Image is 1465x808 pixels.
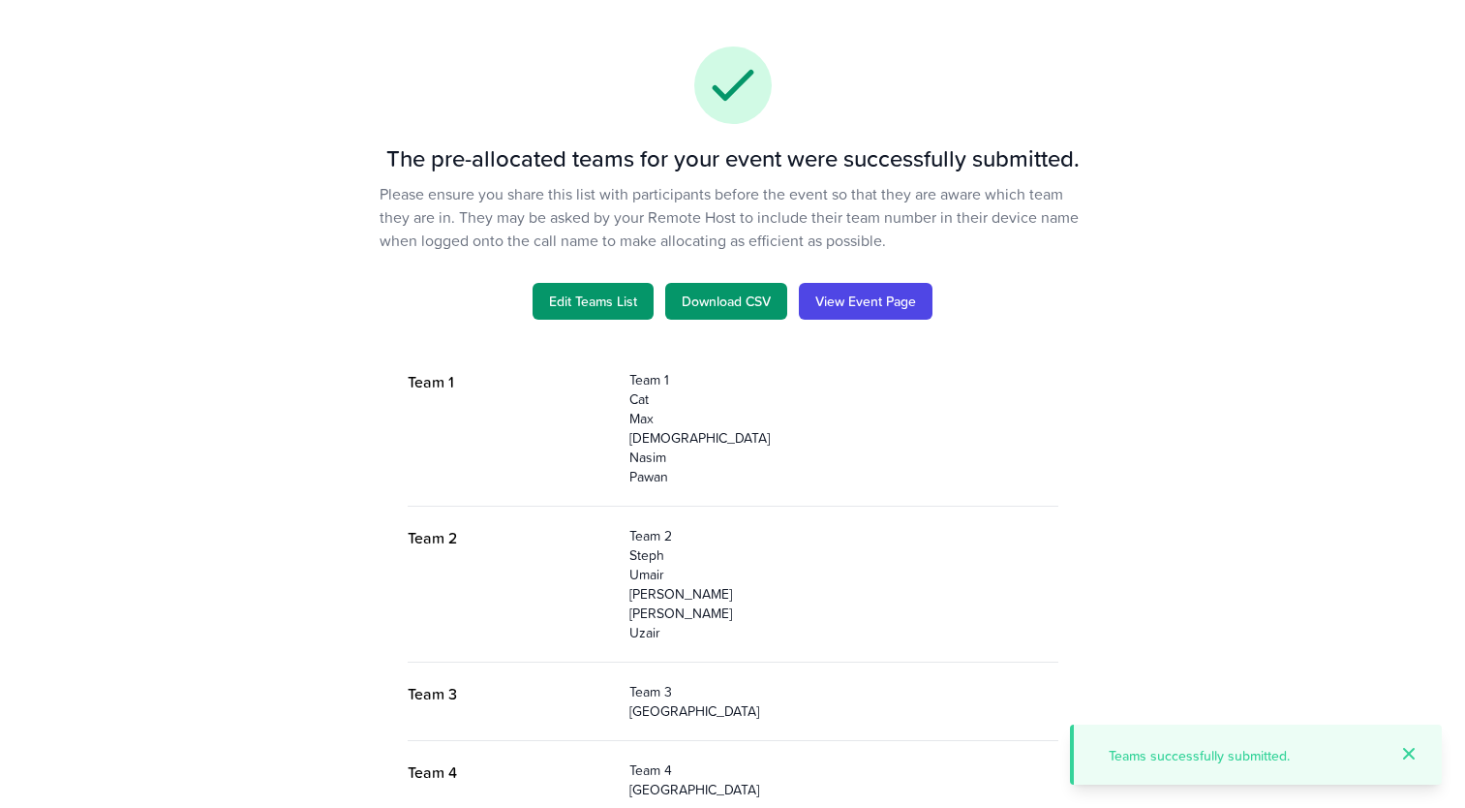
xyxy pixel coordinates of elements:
p: Team 4 [629,761,1058,780]
p: Steph [629,545,1058,565]
a: View Event Page [799,283,932,320]
p: Pawan [629,467,1058,486]
p: Team 3 [408,682,614,705]
p: Team 3 [629,682,1058,701]
p: Cat [629,389,1058,409]
a: Edit Teams List [533,283,654,320]
p: [GEOGRAPHIC_DATA] [629,780,1058,799]
p: Max [629,409,1058,428]
p: Team 2 [629,526,1058,545]
p: Umair [629,565,1058,584]
p: [PERSON_NAME] [629,584,1058,604]
p: [PERSON_NAME] [629,604,1058,623]
p: Team 2 [408,526,614,549]
p: Nasim [629,448,1058,467]
p: Team 1 [408,370,614,393]
p: [GEOGRAPHIC_DATA] [629,701,1058,721]
p: Team 1 [629,370,1058,389]
p: [DEMOGRAPHIC_DATA] [629,428,1058,448]
p: Teams successfully submitted. [1109,746,1384,765]
a: Download CSV [665,283,787,320]
h3: The pre-allocated teams for your event were successfully submitted. [144,143,1322,174]
p: Team 4 [408,761,614,784]
p: Uzair [629,623,1058,642]
p: Please ensure you share this list with participants before the event so that they are aware which... [380,182,1086,252]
